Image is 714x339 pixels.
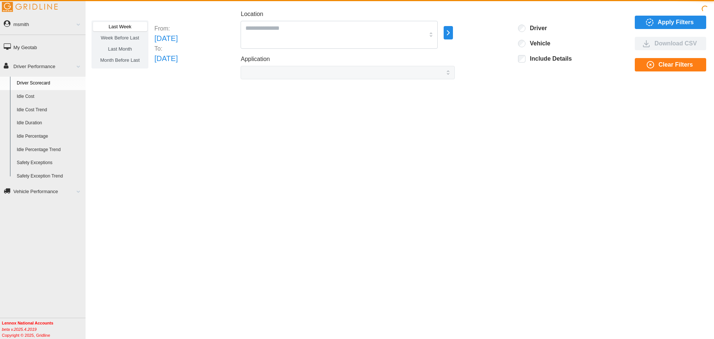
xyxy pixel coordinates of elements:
[154,33,178,44] p: [DATE]
[2,2,58,12] img: Gridline
[13,170,86,183] a: Safety Exception Trend
[108,46,132,52] span: Last Month
[154,24,178,33] p: From:
[154,44,178,53] p: To:
[241,10,263,19] label: Location
[654,37,697,50] span: Download CSV
[101,35,139,41] span: Week Before Last
[13,103,86,117] a: Idle Cost Trend
[525,55,572,63] label: Include Details
[635,16,706,29] button: Apply Filters
[241,55,270,64] label: Application
[2,320,86,338] div: Copyright © 2025, Gridline
[13,116,86,130] a: Idle Duration
[635,58,706,71] button: Clear Filters
[635,37,706,50] button: Download CSV
[109,24,131,29] span: Last Week
[100,57,140,63] span: Month Before Last
[659,58,693,71] span: Clear Filters
[154,53,178,64] p: [DATE]
[525,40,550,47] label: Vehicle
[13,143,86,157] a: Idle Percentage Trend
[658,16,694,29] span: Apply Filters
[2,327,36,332] i: beta v.2025.4.2019
[13,156,86,170] a: Safety Exceptions
[13,130,86,143] a: Idle Percentage
[2,321,53,325] b: Lennox National Accounts
[13,90,86,103] a: Idle Cost
[525,25,547,32] label: Driver
[13,77,86,90] a: Driver Scorecard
